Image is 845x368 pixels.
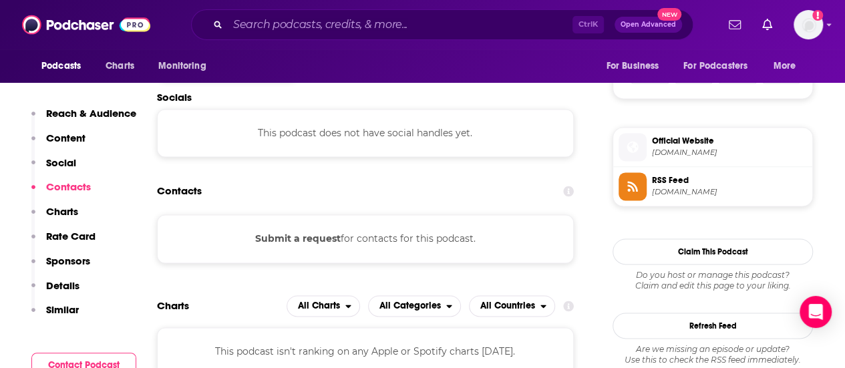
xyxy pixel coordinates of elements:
[158,57,206,75] span: Monitoring
[22,12,150,37] img: Podchaser - Follow, Share and Rate Podcasts
[31,303,79,328] button: Similar
[800,296,832,328] div: Open Intercom Messenger
[621,21,676,28] span: Open Advanced
[46,205,78,218] p: Charts
[31,230,96,254] button: Rate Card
[31,156,76,181] button: Social
[613,270,813,281] span: Do you host or manage this podcast?
[46,107,136,120] p: Reach & Audience
[31,180,91,205] button: Contacts
[298,301,340,311] span: All Charts
[619,172,807,200] a: RSS Feed[DOMAIN_NAME]
[652,174,807,186] span: RSS Feed
[597,53,675,79] button: open menu
[774,57,796,75] span: More
[480,301,535,311] span: All Countries
[368,295,461,317] button: open menu
[606,57,659,75] span: For Business
[41,57,81,75] span: Podcasts
[287,295,360,317] h2: Platforms
[757,13,778,36] a: Show notifications dropdown
[794,10,823,39] img: User Profile
[46,180,91,193] p: Contacts
[675,53,767,79] button: open menu
[46,230,96,242] p: Rate Card
[255,231,341,246] button: Submit a request
[46,279,79,292] p: Details
[469,295,555,317] h2: Countries
[657,8,681,21] span: New
[613,238,813,264] button: Claim This Podcast
[287,295,360,317] button: open menu
[764,53,813,79] button: open menu
[469,295,555,317] button: open menu
[572,16,604,33] span: Ctrl K
[794,10,823,39] button: Show profile menu
[31,132,86,156] button: Content
[812,10,823,21] svg: Add a profile image
[228,14,572,35] input: Search podcasts, credits, & more...
[615,17,682,33] button: Open AdvancedNew
[157,91,574,104] h2: Socials
[31,107,136,132] button: Reach & Audience
[157,178,202,204] h2: Contacts
[652,187,807,197] span: anchor.fm
[652,135,807,147] span: Official Website
[46,303,79,316] p: Similar
[368,295,461,317] h2: Categories
[683,57,747,75] span: For Podcasters
[723,13,746,36] a: Show notifications dropdown
[106,57,134,75] span: Charts
[191,9,693,40] div: Search podcasts, credits, & more...
[32,53,98,79] button: open menu
[149,53,223,79] button: open menu
[613,270,813,291] div: Claim and edit this page to your liking.
[31,279,79,304] button: Details
[157,109,574,157] div: This podcast does not have social handles yet.
[652,148,807,158] span: podcasters.spotify.com
[46,156,76,169] p: Social
[613,344,813,365] div: Are we missing an episode or update? Use this to check the RSS feed immediately.
[613,313,813,339] button: Refresh Feed
[46,254,90,267] p: Sponsors
[794,10,823,39] span: Logged in as AtriaBooks
[31,254,90,279] button: Sponsors
[46,132,86,144] p: Content
[157,214,574,262] div: for contacts for this podcast.
[379,301,441,311] span: All Categories
[97,53,142,79] a: Charts
[31,205,78,230] button: Charts
[619,133,807,161] a: Official Website[DOMAIN_NAME]
[157,299,189,312] h2: Charts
